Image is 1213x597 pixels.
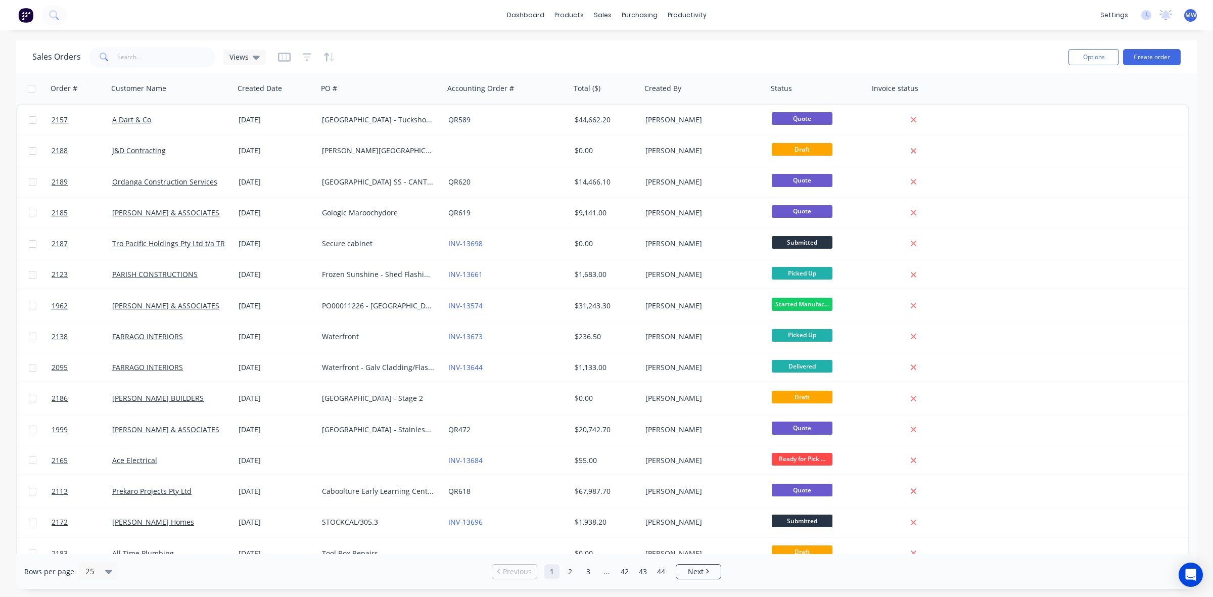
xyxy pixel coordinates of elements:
[644,83,681,94] div: Created By
[52,548,68,559] span: 2183
[239,548,314,559] div: [DATE]
[502,8,549,23] a: dashboard
[52,393,68,403] span: 2186
[575,486,634,496] div: $67,987.70
[52,146,68,156] span: 2188
[645,269,758,280] div: [PERSON_NAME]
[52,517,68,527] span: 2172
[488,564,725,579] ul: Pagination
[645,239,758,249] div: [PERSON_NAME]
[322,177,434,187] div: [GEOGRAPHIC_DATA] SS - CANTEEN REFURBISHMENT
[322,332,434,342] div: Waterfront
[322,517,434,527] div: STOCKCAL/305.3
[112,208,219,217] a: [PERSON_NAME] & ASSOCIATES
[447,83,514,94] div: Accounting Order #
[772,545,832,558] span: Draft
[239,455,314,466] div: [DATE]
[52,332,68,342] span: 2138
[1068,49,1119,65] button: Options
[772,453,832,466] span: Ready for Pick ...
[575,208,634,218] div: $9,141.00
[599,564,614,579] a: Jump forward
[676,567,721,577] a: Next page
[239,517,314,527] div: [DATE]
[322,486,434,496] div: Caboolture Early Learning Centre - D&C
[322,239,434,249] div: Secure cabinet
[492,567,537,577] a: Previous page
[772,484,832,496] span: Quote
[772,329,832,342] span: Picked Up
[663,8,712,23] div: productivity
[575,425,634,435] div: $20,742.70
[575,393,634,403] div: $0.00
[239,269,314,280] div: [DATE]
[448,332,483,341] a: INV-13673
[645,425,758,435] div: [PERSON_NAME]
[52,228,112,259] a: 2187
[575,517,634,527] div: $1,938.20
[448,455,483,465] a: INV-13684
[239,425,314,435] div: [DATE]
[645,548,758,559] div: [PERSON_NAME]
[52,269,68,280] span: 2123
[52,415,112,445] a: 1999
[112,548,174,558] a: All Time Plumbing
[112,425,219,434] a: [PERSON_NAME] & ASSOCIATES
[52,135,112,166] a: 2188
[772,391,832,403] span: Draft
[112,332,183,341] a: FARRAGO INTERIORS
[239,146,314,156] div: [DATE]
[52,352,112,383] a: 2095
[112,177,217,187] a: Ordanga Construction Services
[112,455,157,465] a: Ace Electrical
[645,177,758,187] div: [PERSON_NAME]
[1095,8,1133,23] div: settings
[645,486,758,496] div: [PERSON_NAME]
[645,455,758,466] div: [PERSON_NAME]
[239,208,314,218] div: [DATE]
[1179,563,1203,587] div: Open Intercom Messenger
[52,486,68,496] span: 2113
[52,538,112,569] a: 2183
[112,146,166,155] a: J&D Contracting
[688,567,704,577] span: Next
[52,322,112,352] a: 2138
[549,8,589,23] div: products
[52,198,112,228] a: 2185
[575,455,634,466] div: $55.00
[645,362,758,373] div: [PERSON_NAME]
[52,291,112,321] a: 1962
[322,269,434,280] div: Frozen Sunshine - Shed Flashings
[322,425,434,435] div: [GEOGRAPHIC_DATA] - Stainless Works - Revised [DATE]
[772,422,832,434] span: Quote
[448,362,483,372] a: INV-13644
[448,115,471,124] a: QR589
[321,83,337,94] div: PO #
[117,47,216,67] input: Search...
[112,517,194,527] a: [PERSON_NAME] Homes
[322,208,434,218] div: Gologic Maroochydore
[52,476,112,507] a: 2113
[448,269,483,279] a: INV-13661
[239,486,314,496] div: [DATE]
[589,8,617,23] div: sales
[575,301,634,311] div: $31,243.30
[112,115,151,124] a: A Dart & Co
[448,239,483,248] a: INV-13698
[772,236,832,249] span: Submitted
[24,567,74,577] span: Rows per page
[322,362,434,373] div: Waterfront - Galv Cladding/Flashings
[239,393,314,403] div: [DATE]
[581,564,596,579] a: Page 3
[112,301,219,310] a: [PERSON_NAME] & ASSOCIATES
[771,83,792,94] div: Status
[448,425,471,434] a: QR472
[448,301,483,310] a: INV-13574
[772,267,832,280] span: Picked Up
[52,362,68,373] span: 2095
[575,239,634,249] div: $0.00
[575,548,634,559] div: $0.00
[575,269,634,280] div: $1,683.00
[772,174,832,187] span: Quote
[563,564,578,579] a: Page 2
